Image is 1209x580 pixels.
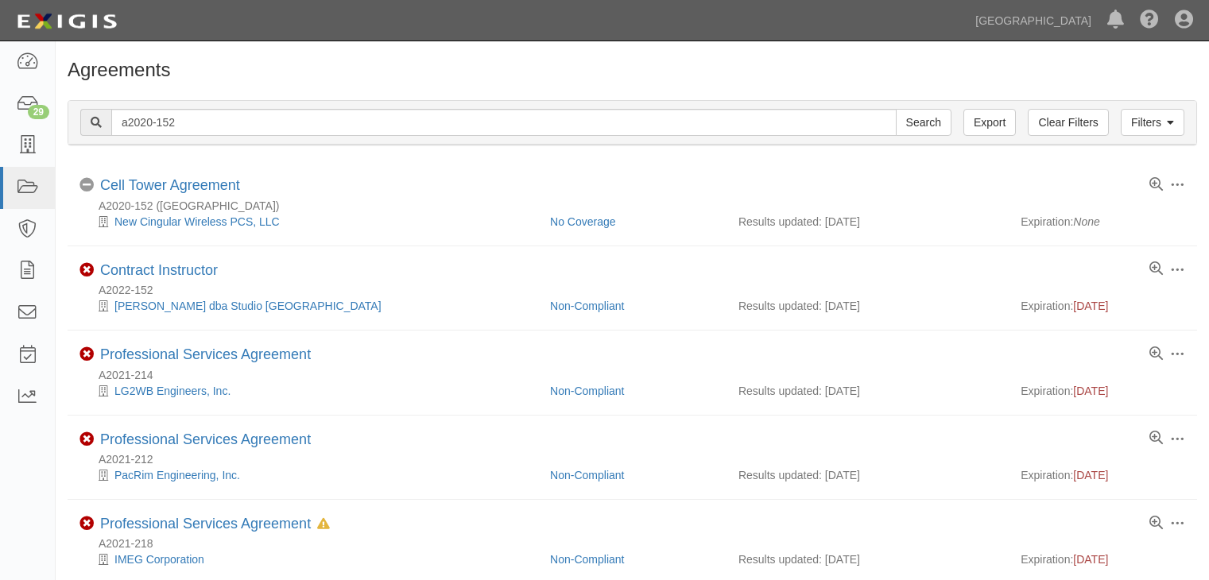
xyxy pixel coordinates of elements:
[79,347,94,362] i: Non-Compliant
[79,178,94,192] i: No Coverage
[79,551,538,567] div: IMEG Corporation
[1073,385,1108,397] span: [DATE]
[79,516,94,531] i: Non-Compliant
[79,367,1197,383] div: A2021-214
[738,298,997,314] div: Results updated: [DATE]
[79,263,94,277] i: Non-Compliant
[100,262,218,278] a: Contract Instructor
[1073,215,1099,228] em: None
[12,7,122,36] img: logo-5460c22ac91f19d4615b14bd174203de0afe785f0fc80cf4dbbc73dc1793850b.png
[79,467,538,483] div: PacRim Engineering, Inc.
[79,451,1197,467] div: A2021-212
[550,469,624,481] a: Non-Compliant
[79,298,538,314] div: Katherine Abrego Cortines dba Studio K Dance Center
[1073,553,1108,566] span: [DATE]
[1073,469,1108,481] span: [DATE]
[738,214,997,230] div: Results updated: [DATE]
[28,105,49,119] div: 29
[963,109,1016,136] a: Export
[68,60,1197,80] h1: Agreements
[550,215,616,228] a: No Coverage
[738,467,997,483] div: Results updated: [DATE]
[114,553,204,566] a: IMEG Corporation
[1149,431,1163,446] a: View results summary
[1149,178,1163,192] a: View results summary
[79,432,94,447] i: Non-Compliant
[100,431,311,449] div: Professional Services Agreement
[1021,551,1185,567] div: Expiration:
[1149,347,1163,362] a: View results summary
[1149,262,1163,276] a: View results summary
[79,383,538,399] div: LG2WB Engineers, Inc.
[100,516,330,533] div: Professional Services Agreement
[1021,467,1185,483] div: Expiration:
[79,214,538,230] div: New Cingular Wireless PCS, LLC
[550,300,624,312] a: Non-Compliant
[317,519,330,530] i: In Default since 02/20/2025
[1028,109,1108,136] a: Clear Filters
[1140,11,1159,30] i: Help Center - Complianz
[114,215,280,228] a: New Cingular Wireless PCS, LLC
[114,385,231,397] a: LG2WB Engineers, Inc.
[100,262,218,280] div: Contract Instructor
[738,383,997,399] div: Results updated: [DATE]
[738,551,997,567] div: Results updated: [DATE]
[1021,383,1185,399] div: Expiration:
[79,536,1197,551] div: A2021-218
[79,198,1197,214] div: A2020-152 (13767 Calle San Marcos)
[100,516,311,532] a: Professional Services Agreement
[100,346,311,362] a: Professional Services Agreement
[550,385,624,397] a: Non-Compliant
[550,553,624,566] a: Non-Compliant
[1121,109,1184,136] a: Filters
[100,431,311,447] a: Professional Services Agreement
[100,177,240,193] a: Cell Tower Agreement
[1073,300,1108,312] span: [DATE]
[111,109,897,136] input: Search
[1021,214,1185,230] div: Expiration:
[100,346,311,364] div: Professional Services Agreement
[967,5,1099,37] a: [GEOGRAPHIC_DATA]
[896,109,951,136] input: Search
[114,300,382,312] a: [PERSON_NAME] dba Studio [GEOGRAPHIC_DATA]
[79,282,1197,298] div: A2022-152
[1149,516,1163,531] a: View results summary
[100,177,240,195] div: Cell Tower Agreement
[1021,298,1185,314] div: Expiration:
[114,469,240,481] a: PacRim Engineering, Inc.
